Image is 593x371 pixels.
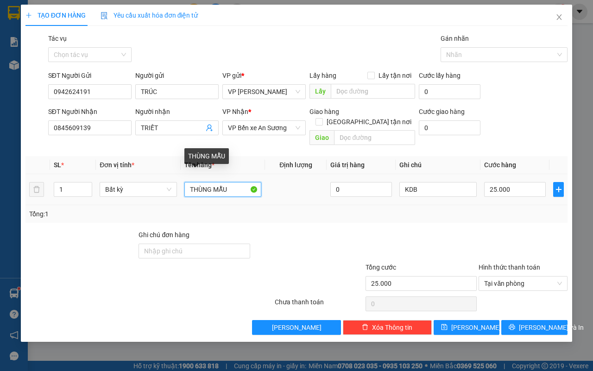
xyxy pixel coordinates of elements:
[555,13,563,21] span: close
[362,324,368,331] span: delete
[323,117,415,127] span: [GEOGRAPHIC_DATA] tận nơi
[366,264,396,271] span: Tổng cước
[105,182,171,196] span: Bất kỳ
[343,320,432,335] button: deleteXóa Thông tin
[451,322,501,333] span: [PERSON_NAME]
[396,156,480,174] th: Ghi chú
[309,84,331,99] span: Lấy
[25,12,86,19] span: TẠO ĐƠN HÀNG
[501,320,568,335] button: printer[PERSON_NAME] và In
[309,130,334,145] span: Giao
[309,108,339,115] span: Giao hàng
[330,161,365,169] span: Giá trị hàng
[101,12,108,19] img: icon
[309,72,336,79] span: Lấy hàng
[222,108,248,115] span: VP Nhận
[330,182,392,197] input: 0
[519,322,584,333] span: [PERSON_NAME] và In
[553,182,564,197] button: plus
[139,244,250,258] input: Ghi chú đơn hàng
[139,231,189,239] label: Ghi chú đơn hàng
[554,186,563,193] span: plus
[222,70,306,81] div: VP gửi
[206,124,213,132] span: user-add
[252,320,341,335] button: [PERSON_NAME]
[29,182,44,197] button: delete
[484,277,562,290] span: Tại văn phòng
[101,12,198,19] span: Yêu cầu xuất hóa đơn điện tử
[48,70,132,81] div: SĐT Người Gửi
[509,324,515,331] span: printer
[399,182,477,197] input: Ghi Chú
[419,108,465,115] label: Cước giao hàng
[54,161,61,169] span: SL
[228,85,300,99] span: VP Châu Thành
[419,84,480,99] input: Cước lấy hàng
[434,320,500,335] button: save[PERSON_NAME]
[274,297,365,313] div: Chưa thanh toán
[100,161,134,169] span: Đơn vị tính
[479,264,540,271] label: Hình thức thanh toán
[546,5,572,31] button: Close
[484,161,516,169] span: Cước hàng
[48,107,132,117] div: SĐT Người Nhận
[135,107,219,117] div: Người nhận
[279,161,312,169] span: Định lượng
[184,182,262,197] input: VD: Bàn, Ghế
[29,209,230,219] div: Tổng: 1
[272,322,322,333] span: [PERSON_NAME]
[375,70,415,81] span: Lấy tận nơi
[419,72,461,79] label: Cước lấy hàng
[25,12,32,19] span: plus
[228,121,300,135] span: VP Bến xe An Sương
[48,35,67,42] label: Tác vụ
[419,120,480,135] input: Cước giao hàng
[441,324,448,331] span: save
[372,322,412,333] span: Xóa Thông tin
[331,84,415,99] input: Dọc đường
[334,130,415,145] input: Dọc đường
[184,148,229,164] div: THÙNG MẪU
[135,70,219,81] div: Người gửi
[441,35,469,42] label: Gán nhãn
